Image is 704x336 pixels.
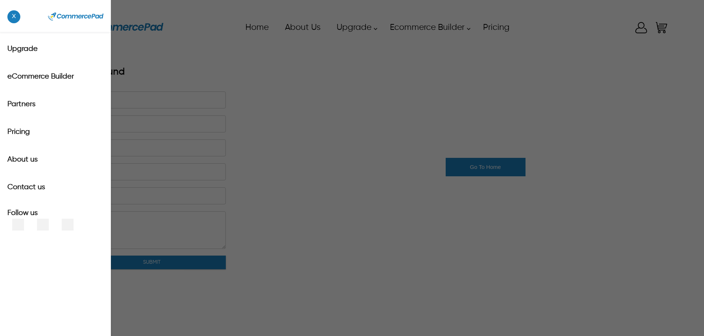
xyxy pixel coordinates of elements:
[7,10,20,23] span: Close Left Menu Button
[7,127,103,136] a: eCommerce-Pricing
[7,127,103,136] label: Pricing
[7,155,103,164] a: About CommercePad
[7,155,103,164] label: About us
[58,219,77,231] a: Instagram
[8,219,28,231] a: Twitter
[7,100,103,109] label: Partners
[7,183,103,192] label: Contact us
[33,219,52,231] a: Linkedin
[7,72,103,81] label: eCommerce Builder
[7,209,38,217] span: Follow us
[7,44,103,53] label: Upgrade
